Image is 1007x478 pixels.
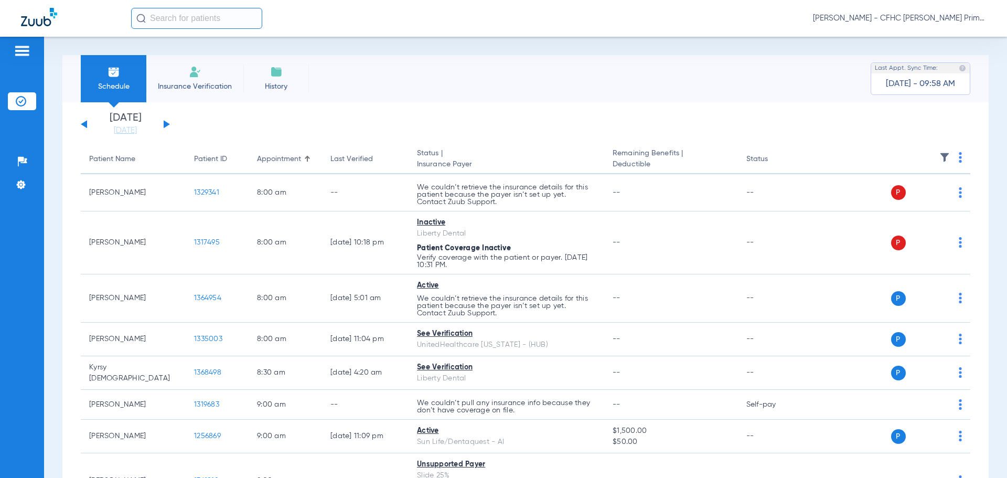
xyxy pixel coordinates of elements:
p: We couldn’t retrieve the insurance details for this patient because the payer isn’t set up yet. C... [417,295,596,317]
div: UnitedHealthcare [US_STATE] - (HUB) [417,339,596,350]
th: Remaining Benefits | [604,145,737,174]
span: Deductible [613,159,729,170]
img: Search Icon [136,14,146,23]
img: Schedule [108,66,120,78]
span: Schedule [89,81,138,92]
span: 1329341 [194,189,219,196]
td: -- [322,174,409,211]
span: -- [613,401,620,408]
span: 1368498 [194,369,221,376]
td: 8:00 AM [249,323,322,356]
img: hamburger-icon [14,45,30,57]
img: filter.svg [939,152,950,163]
td: -- [738,356,809,390]
td: 8:00 AM [249,274,322,323]
td: 8:30 AM [249,356,322,390]
td: -- [738,174,809,211]
div: Sun Life/Dentaquest - AI [417,437,596,448]
input: Search for patients [131,8,262,29]
td: [PERSON_NAME] [81,274,186,323]
img: group-dot-blue.svg [959,152,962,163]
span: [DATE] - 09:58 AM [886,79,955,89]
img: group-dot-blue.svg [959,367,962,378]
div: Last Verified [330,154,373,165]
div: Last Verified [330,154,400,165]
td: Kyrsy [DEMOGRAPHIC_DATA] [81,356,186,390]
span: -- [613,294,620,302]
div: Appointment [257,154,301,165]
td: [DATE] 11:09 PM [322,420,409,453]
span: Insurance Verification [154,81,235,92]
span: $1,500.00 [613,426,729,437]
th: Status | [409,145,604,174]
div: Patient ID [194,154,240,165]
span: P [891,429,906,444]
th: Status [738,145,809,174]
td: [PERSON_NAME] [81,323,186,356]
img: group-dot-blue.svg [959,399,962,410]
span: [PERSON_NAME] - CFHC [PERSON_NAME] Primary Care Dental [813,13,986,24]
span: P [891,185,906,200]
td: -- [738,323,809,356]
p: We couldn’t pull any insurance info because they don’t have coverage on file. [417,399,596,414]
img: group-dot-blue.svg [959,293,962,303]
td: 8:00 AM [249,211,322,274]
td: [DATE] 5:01 AM [322,274,409,323]
td: -- [738,274,809,323]
img: group-dot-blue.svg [959,237,962,248]
div: Patient ID [194,154,227,165]
span: P [891,236,906,250]
td: Self-pay [738,390,809,420]
span: P [891,291,906,306]
img: History [270,66,283,78]
li: [DATE] [94,113,157,136]
span: 1319683 [194,401,219,408]
span: Patient Coverage Inactive [417,245,511,252]
td: -- [738,211,809,274]
td: [DATE] 11:04 PM [322,323,409,356]
a: [DATE] [94,125,157,136]
div: Liberty Dental [417,373,596,384]
span: Last Appt. Sync Time: [875,63,938,73]
td: [PERSON_NAME] [81,390,186,420]
span: 1364954 [194,294,221,302]
img: group-dot-blue.svg [959,187,962,198]
div: Patient Name [89,154,177,165]
span: 1317495 [194,239,220,246]
td: [DATE] 4:20 AM [322,356,409,390]
p: Verify coverage with the patient or payer. [DATE] 10:31 PM. [417,254,596,269]
span: 1335003 [194,335,222,343]
div: Liberty Dental [417,228,596,239]
span: Insurance Payer [417,159,596,170]
div: Active [417,280,596,291]
td: 9:00 AM [249,390,322,420]
img: Manual Insurance Verification [189,66,201,78]
div: Active [417,426,596,437]
td: [DATE] 10:18 PM [322,211,409,274]
img: last sync help info [959,65,966,72]
div: Unsupported Payer [417,459,596,470]
div: See Verification [417,362,596,373]
iframe: Chat Widget [955,428,1007,478]
span: -- [613,189,620,196]
td: [PERSON_NAME] [81,174,186,211]
div: Appointment [257,154,314,165]
span: P [891,332,906,347]
td: [PERSON_NAME] [81,211,186,274]
div: Patient Name [89,154,135,165]
span: -- [613,369,620,376]
span: -- [613,239,620,246]
span: -- [613,335,620,343]
div: Inactive [417,217,596,228]
td: -- [738,420,809,453]
div: See Verification [417,328,596,339]
span: $50.00 [613,437,729,448]
td: [PERSON_NAME] [81,420,186,453]
span: History [251,81,301,92]
span: P [891,366,906,380]
td: 8:00 AM [249,174,322,211]
td: -- [322,390,409,420]
p: We couldn’t retrieve the insurance details for this patient because the payer isn’t set up yet. C... [417,184,596,206]
img: Zuub Logo [21,8,57,26]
